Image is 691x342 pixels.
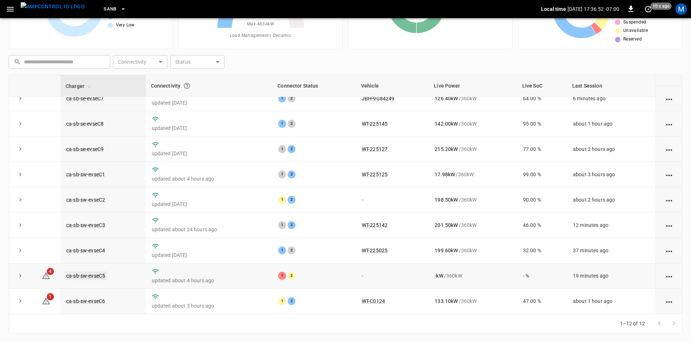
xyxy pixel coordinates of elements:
td: about 1 hour ago [567,289,656,314]
div: action cell options [665,196,674,203]
div: 2 [288,196,296,204]
span: Unavailable [623,27,648,34]
td: about 3 hours ago [567,162,656,187]
span: Load Management = Dynamic [230,32,292,39]
span: Reserved [623,36,642,43]
a: ca-sb-se-evseC8 [66,121,104,127]
p: updated [DATE] [152,252,267,259]
a: WT-C0124 [362,298,385,304]
a: ca-sb-se-evseC7 [66,96,104,101]
div: action cell options [665,120,674,127]
a: 4 [42,273,50,278]
div: / 360 kW [435,145,511,153]
button: expand row [15,245,26,256]
div: / 360 kW [435,221,511,229]
td: about 1 hour ago [567,111,656,136]
button: expand row [15,296,26,307]
button: expand row [15,144,26,155]
p: updated about 24 hours ago [152,226,267,233]
td: 47.00 % [517,289,567,314]
span: 4 [47,268,54,275]
div: 1 [278,221,286,229]
button: expand row [15,270,26,281]
span: Very Low [116,22,135,29]
td: - [356,263,429,289]
p: 142.00 kW [435,120,458,127]
span: 10 s ago [650,3,672,10]
a: ca-sb-sw-evseC2 [66,197,105,203]
button: expand row [15,220,26,231]
a: ca-sb-sw-evseC3 [66,222,105,228]
td: 12 minutes ago [567,212,656,238]
td: about 2 hours ago [567,136,656,162]
td: 37 minutes ago [567,238,656,263]
p: updated about 4 hours ago [152,277,267,284]
div: 2 [288,170,296,178]
p: updated [DATE] [152,150,267,157]
span: 1 [47,293,54,300]
p: updated [DATE] [152,124,267,132]
div: action cell options [665,145,674,153]
span: SanB [104,5,117,13]
td: 99.00 % [517,162,567,187]
div: action cell options [665,297,674,305]
div: 2 [288,246,296,254]
div: / 360 kW [435,196,511,203]
button: set refresh interval [642,3,654,15]
div: / 360 kW [435,247,511,254]
button: expand row [15,118,26,129]
td: 90.00 % [517,187,567,212]
div: 1 [278,120,286,128]
div: 2 [288,272,296,280]
th: Live SoC [517,75,567,97]
div: action cell options [665,95,674,102]
button: expand row [15,93,26,104]
p: 133.10 kW [435,297,458,305]
div: 1 [278,170,286,178]
div: 2 [288,94,296,102]
a: WT-225125 [362,172,388,177]
div: / 360 kW [435,272,511,279]
div: / 360 kW [435,120,511,127]
div: action cell options [665,69,674,77]
a: 1 [42,298,50,304]
th: Live Power [429,75,517,97]
a: ca-sb-sw-evseC5 [65,271,106,280]
div: / 360 kW [435,297,511,305]
div: 1 [278,145,286,153]
button: Connection between the charger and our software. [180,79,193,92]
a: WT-225145 [362,121,388,127]
p: Local time [541,5,566,13]
div: action cell options [665,171,674,178]
div: / 360 kW [435,171,511,178]
span: Max. 4634 kW [247,21,274,28]
p: 198.50 kW [435,196,458,203]
p: 126.40 kW [435,95,458,102]
td: 64.00 % [517,86,567,111]
a: JBH-9G84249 [362,96,395,101]
p: updated about 3 hours ago [152,302,267,309]
a: ca-sb-sw-evseC4 [66,248,105,253]
div: 2 [288,221,296,229]
a: ca-sb-sw-evseC1 [66,172,105,177]
div: 2 [288,120,296,128]
button: expand row [15,169,26,180]
div: profile-icon [675,3,687,15]
td: 6 minutes ago [567,86,656,111]
div: action cell options [665,247,674,254]
button: SanB [101,2,129,16]
p: 17.98 kW [435,171,455,178]
div: 1 [278,297,286,305]
p: updated about 4 hours ago [152,175,267,182]
a: ca-sb-se-evseC9 [66,146,104,152]
p: 215.20 kW [435,145,458,153]
p: [DATE] 17:36:52 -07:00 [568,5,619,13]
div: / 360 kW [435,95,511,102]
td: 32.00 % [517,238,567,263]
p: updated [DATE] [152,200,267,208]
div: 1 [278,246,286,254]
span: Suspended [623,19,646,26]
p: 199.60 kW [435,247,458,254]
button: expand row [15,194,26,205]
td: about 2 hours ago [567,187,656,212]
